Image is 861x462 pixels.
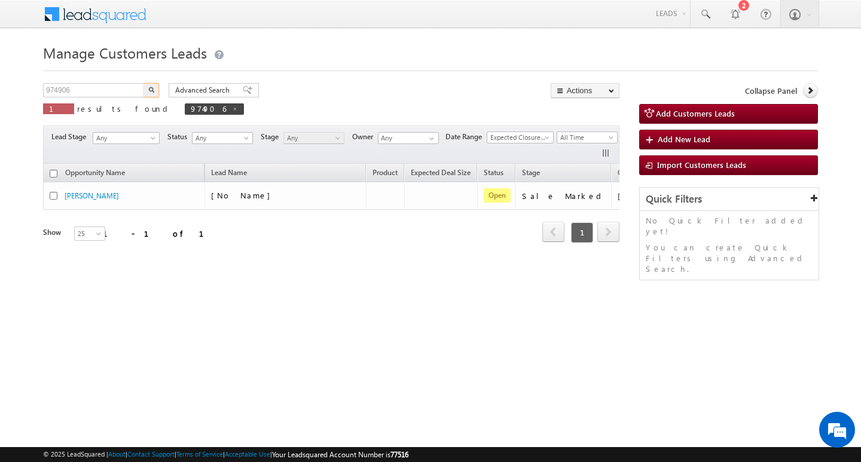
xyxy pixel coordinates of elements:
[597,223,619,242] a: next
[646,242,813,274] p: You can create Quick Filters using Advanced Search.
[656,108,735,118] span: Add Customers Leads
[272,450,408,459] span: Your Leadsquared Account Number is
[542,222,564,242] span: prev
[522,168,540,177] span: Stage
[516,166,546,182] a: Stage
[445,131,487,142] span: Date Range
[127,450,175,458] a: Contact Support
[192,132,253,144] a: Any
[373,168,398,177] span: Product
[74,227,105,241] a: 25
[378,132,439,144] input: Type to Search
[390,450,408,459] span: 77516
[484,188,511,203] span: Open
[411,168,471,177] span: Expected Deal Size
[77,103,172,114] span: results found
[176,450,223,458] a: Terms of Service
[658,134,710,144] span: Add New Lead
[551,83,619,98] button: Actions
[65,191,119,200] a: [PERSON_NAME]
[571,222,593,243] span: 1
[43,43,207,62] span: Manage Customers Leads
[542,223,564,242] a: prev
[205,166,253,182] span: Lead Name
[225,450,270,458] a: Acceptable Use
[640,188,819,211] div: Quick Filters
[352,131,378,142] span: Owner
[618,168,639,177] span: Owner
[193,133,249,143] span: Any
[284,133,341,143] span: Any
[657,160,746,170] span: Import Customers Leads
[618,191,696,201] div: [PERSON_NAME]
[49,103,68,114] span: 1
[108,450,126,458] a: About
[283,132,344,144] a: Any
[211,190,276,200] span: [No Name]
[423,133,438,145] a: Show All Items
[167,131,192,142] span: Status
[148,87,154,93] img: Search
[522,191,606,201] div: Sale Marked
[75,228,106,239] span: 25
[43,449,408,460] span: © 2025 LeadSquared | | | | |
[487,132,549,143] span: Expected Closure Date
[93,133,155,143] span: Any
[93,132,160,144] a: Any
[557,132,614,143] span: All Time
[478,166,509,182] a: Status
[50,170,57,178] input: Check all records
[43,227,65,238] div: Show
[51,131,91,142] span: Lead Stage
[59,166,131,182] a: Opportunity Name
[175,85,233,96] span: Advanced Search
[745,85,797,96] span: Collapse Panel
[261,131,283,142] span: Stage
[646,215,813,237] p: No Quick Filter added yet!
[405,166,477,182] a: Expected Deal Size
[487,131,554,143] a: Expected Closure Date
[557,131,618,143] a: All Time
[65,168,125,177] span: Opportunity Name
[103,227,218,240] div: 1 - 1 of 1
[597,222,619,242] span: next
[191,103,226,114] span: 974906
